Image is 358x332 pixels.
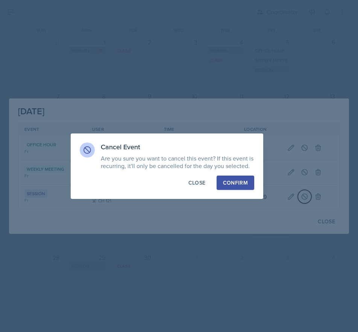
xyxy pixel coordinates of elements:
[217,176,254,190] button: Confirm
[182,176,212,190] button: Close
[188,179,206,186] div: Close
[223,179,248,186] div: Confirm
[101,155,254,170] p: Are you sure you want to cancel this event? If this event is recurring, it'll only be cancelled f...
[101,143,254,152] h3: Cancel Event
